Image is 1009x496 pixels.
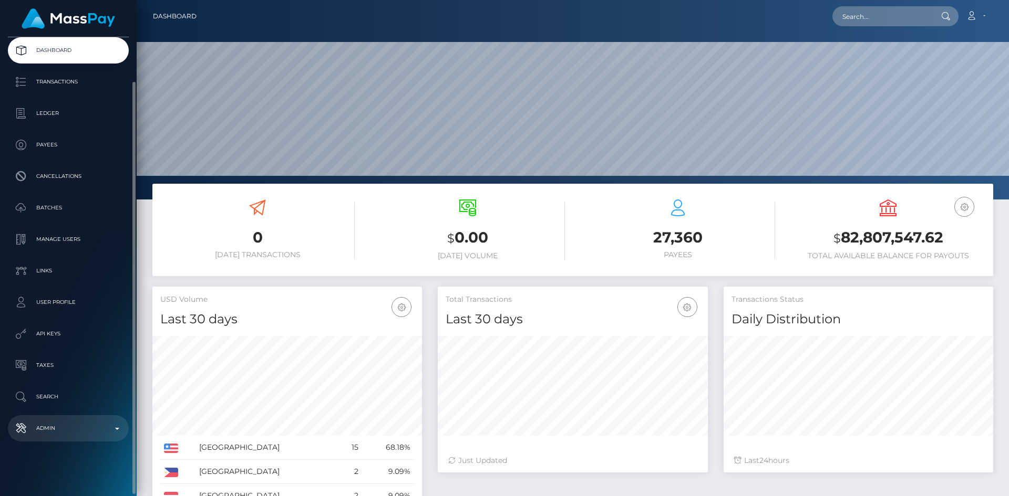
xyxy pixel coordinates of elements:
[833,231,841,246] small: $
[12,357,125,373] p: Taxes
[8,258,129,284] a: Links
[734,455,983,466] div: Last hours
[8,415,129,441] a: Admin
[12,74,125,90] p: Transactions
[446,310,699,329] h4: Last 30 days
[12,105,125,121] p: Ledger
[8,352,129,378] a: Taxes
[22,8,115,29] img: MassPay Logo
[339,436,362,460] td: 15
[581,227,775,248] h3: 27,360
[160,310,414,329] h4: Last 30 days
[195,460,339,484] td: [GEOGRAPHIC_DATA]
[12,420,125,436] p: Admin
[362,460,415,484] td: 9.09%
[370,251,565,260] h6: [DATE] Volume
[581,250,775,259] h6: Payees
[8,195,129,221] a: Batches
[8,226,129,252] a: Manage Users
[160,227,355,248] h3: 0
[446,294,699,305] h5: Total Transactions
[12,263,125,279] p: Links
[8,37,129,64] a: Dashboard
[12,200,125,216] p: Batches
[164,468,178,477] img: PH.png
[12,389,125,405] p: Search
[12,137,125,153] p: Payees
[8,384,129,410] a: Search
[8,321,129,347] a: API Keys
[8,132,129,158] a: Payees
[12,231,125,247] p: Manage Users
[8,289,129,315] a: User Profile
[759,456,768,465] span: 24
[8,163,129,189] a: Cancellations
[12,43,125,58] p: Dashboard
[153,5,197,27] a: Dashboard
[370,227,565,249] h3: 0.00
[8,69,129,95] a: Transactions
[164,444,178,453] img: US.png
[160,294,414,305] h5: USD Volume
[732,310,985,329] h4: Daily Distribution
[160,250,355,259] h6: [DATE] Transactions
[448,455,697,466] div: Just Updated
[12,294,125,310] p: User Profile
[339,460,362,484] td: 2
[195,436,339,460] td: [GEOGRAPHIC_DATA]
[832,6,931,26] input: Search...
[732,294,985,305] h5: Transactions Status
[8,100,129,126] a: Ledger
[791,251,985,260] h6: Total Available Balance for Payouts
[791,227,985,249] h3: 82,807,547.62
[447,231,455,246] small: $
[12,168,125,184] p: Cancellations
[12,326,125,342] p: API Keys
[362,436,415,460] td: 68.18%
